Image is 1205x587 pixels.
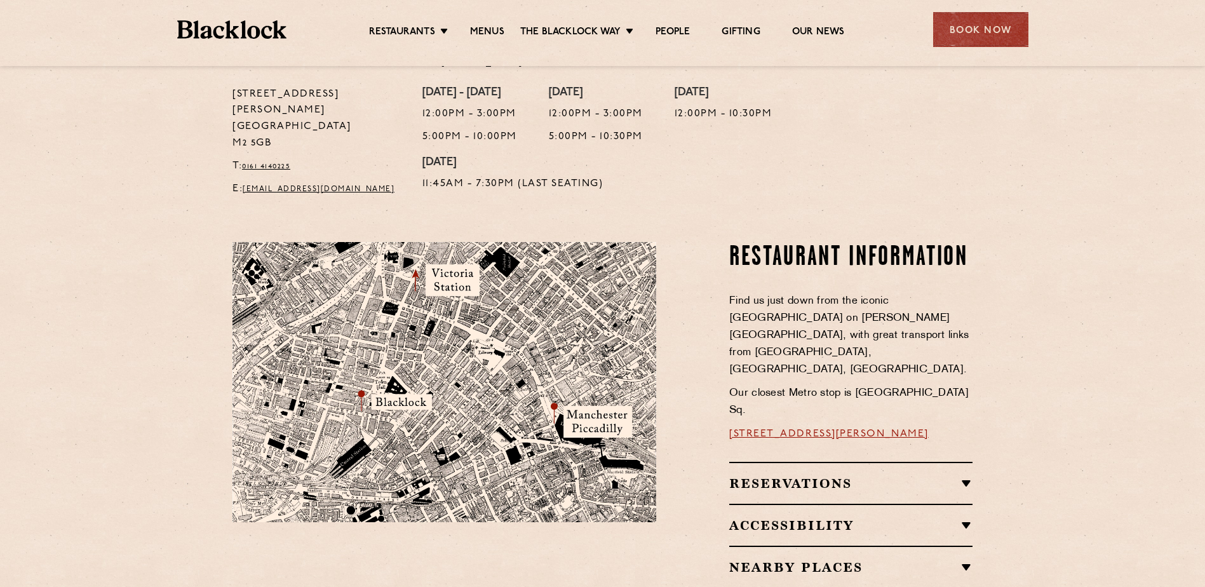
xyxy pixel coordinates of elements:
div: Book Now [933,12,1028,47]
p: 12:00pm - 3:00pm [422,106,517,123]
p: T: [232,158,403,175]
a: The Blacklock Way [520,26,621,40]
p: 12:00pm - 10:30pm [675,106,772,123]
h4: [DATE] [549,86,643,100]
h4: [DATE] [675,86,772,100]
a: [EMAIL_ADDRESS][DOMAIN_NAME] [243,186,394,193]
p: E: [232,181,403,198]
h2: Accessibility [729,518,973,533]
a: Restaurants [369,26,435,40]
p: 12:00pm - 3:00pm [549,106,643,123]
a: 0161 4140225 [242,163,290,170]
h2: Restaurant Information [729,242,973,274]
h2: Nearby Places [729,560,973,575]
a: Our News [792,26,845,40]
a: People [656,26,690,40]
a: Gifting [722,26,760,40]
span: Our closest Metro stop is [GEOGRAPHIC_DATA] Sq. [729,388,969,415]
span: Find us just down from the iconic [GEOGRAPHIC_DATA] on [PERSON_NAME][GEOGRAPHIC_DATA], with great... [729,296,969,375]
p: 11:45am - 7:30pm (Last Seating) [422,176,603,192]
h4: [DATE] - [DATE] [422,86,517,100]
a: [STREET_ADDRESS][PERSON_NAME] [729,429,929,439]
p: 5:00pm - 10:30pm [549,129,643,145]
a: Menus [470,26,504,40]
p: 5:00pm - 10:00pm [422,129,517,145]
h2: Reservations [729,476,973,491]
h4: [DATE] [422,156,603,170]
p: [STREET_ADDRESS][PERSON_NAME] [GEOGRAPHIC_DATA] M2 5GB [232,86,403,152]
img: BL_Textured_Logo-footer-cropped.svg [177,20,287,39]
